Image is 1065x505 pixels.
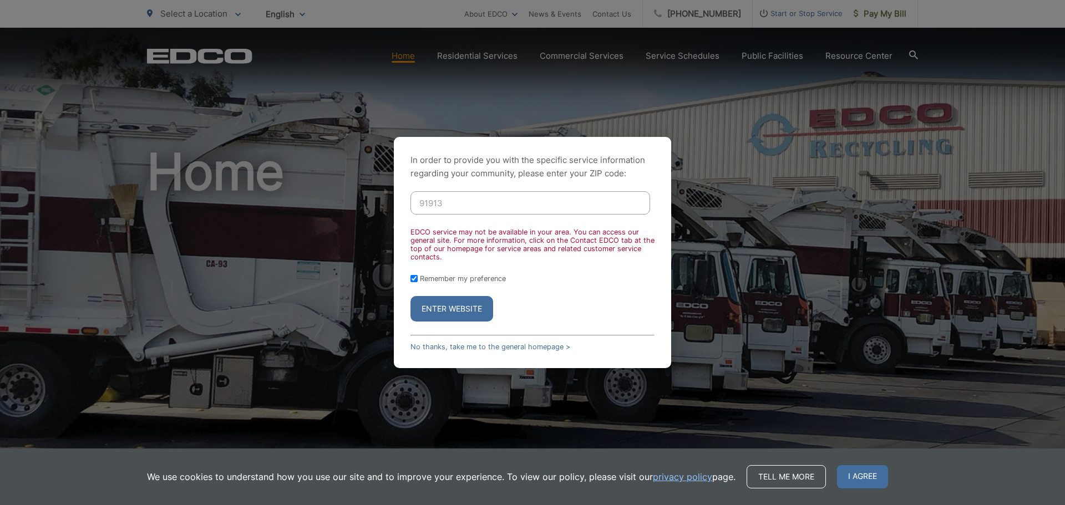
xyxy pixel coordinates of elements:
[410,228,655,261] div: EDCO service may not be available in your area. You can access our general site. For more informa...
[410,191,650,215] input: Enter ZIP Code
[410,343,570,351] a: No thanks, take me to the general homepage >
[410,296,493,322] button: Enter Website
[410,154,655,180] p: In order to provide you with the specific service information regarding your community, please en...
[747,465,826,488] a: Tell me more
[653,470,712,483] a: privacy policy
[147,470,736,483] p: We use cookies to understand how you use our site and to improve your experience. To view our pol...
[837,465,888,488] span: I agree
[420,274,506,283] label: Remember my preference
